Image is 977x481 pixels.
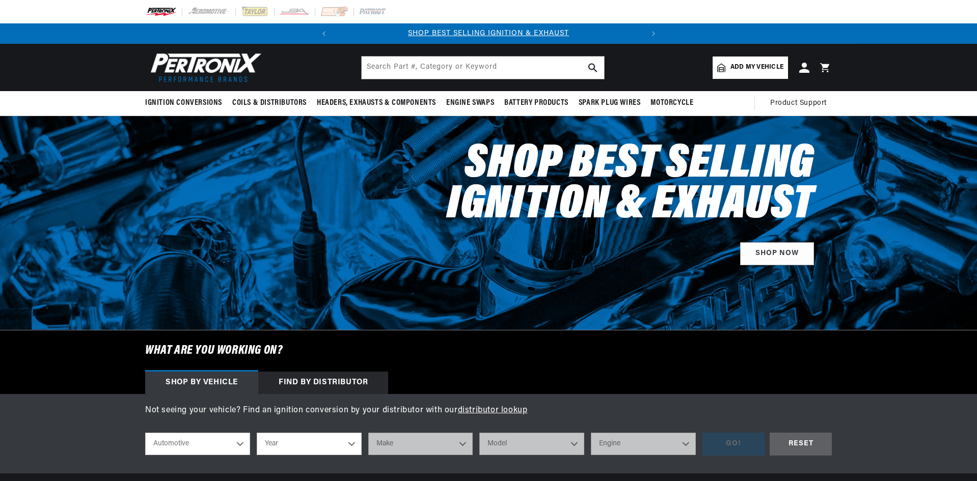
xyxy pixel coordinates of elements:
[730,63,783,72] span: Add my vehicle
[650,98,693,108] span: Motorcycle
[120,23,857,44] slideshow-component: Translation missing: en.sections.announcements.announcement_bar
[582,56,604,79] button: search button
[145,91,227,115] summary: Ignition Conversions
[446,98,494,108] span: Engine Swaps
[479,433,584,455] select: Model
[499,91,574,115] summary: Battery Products
[312,91,441,115] summary: Headers, Exhausts & Components
[362,56,604,79] input: Search Part #, Category or Keyword
[579,98,641,108] span: Spark Plug Wires
[334,28,643,39] div: Announcement
[145,433,250,455] select: Ride Type
[441,91,499,115] summary: Engine Swaps
[458,406,528,414] a: distributor lookup
[770,98,827,109] span: Product Support
[334,28,643,39] div: 1 of 2
[314,23,334,44] button: Translation missing: en.sections.announcements.previous_announcement
[408,30,569,37] a: SHOP BEST SELLING IGNITION & EXHAUST
[232,98,307,108] span: Coils & Distributors
[770,433,832,456] div: RESET
[317,98,436,108] span: Headers, Exhausts & Components
[257,433,362,455] select: Year
[713,56,788,79] a: Add my vehicle
[227,91,312,115] summary: Coils & Distributors
[258,372,388,394] div: Find by Distributor
[120,330,857,371] h6: What are you working on?
[504,98,568,108] span: Battery Products
[145,372,258,394] div: Shop by vehicle
[645,91,698,115] summary: Motorcycle
[574,91,646,115] summary: Spark Plug Wires
[591,433,696,455] select: Engine
[378,145,814,226] h2: Shop Best Selling Ignition & Exhaust
[145,98,222,108] span: Ignition Conversions
[643,23,664,44] button: Translation missing: en.sections.announcements.next_announcement
[145,50,262,85] img: Pertronix
[770,91,832,116] summary: Product Support
[740,242,814,265] a: SHOP NOW
[368,433,473,455] select: Make
[145,404,832,417] p: Not seeing your vehicle? Find an ignition conversion by your distributor with our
